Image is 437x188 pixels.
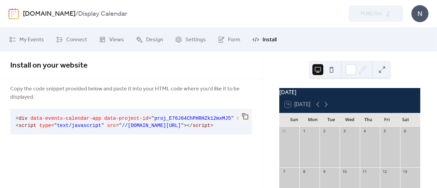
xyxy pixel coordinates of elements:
[16,116,19,121] span: <
[101,123,104,128] span: "
[263,36,277,44] span: Install
[322,129,327,134] div: 2
[149,116,152,121] span: =
[94,30,129,49] a: Views
[19,123,37,128] span: script
[131,30,168,49] a: Design
[382,169,387,174] div: 12
[281,129,286,134] div: 31
[66,36,87,44] span: Connect
[210,123,213,128] span: >
[301,169,307,174] div: 8
[185,36,206,44] span: Settings
[285,113,303,127] div: Sun
[342,169,347,174] div: 10
[146,36,163,44] span: Design
[378,113,396,127] div: Fri
[170,30,211,49] a: Settings
[51,30,92,49] a: Connect
[279,88,420,96] div: [DATE]
[362,169,367,174] div: 11
[10,58,87,73] span: Install on your website
[122,123,181,128] span: //[DOMAIN_NAME][URL]
[228,36,240,44] span: Form
[396,113,415,127] div: Sat
[181,123,184,128] span: "
[303,113,322,127] div: Mon
[54,123,57,128] span: "
[411,5,428,22] div: N
[10,85,252,101] span: Copy the code snippet provided below and paste it into your HTML code where you'd like it to be d...
[116,123,119,128] span: =
[57,123,101,128] span: text/javascript
[237,116,240,121] span: >
[151,116,154,121] span: "
[30,116,101,121] span: data-events-calendar-app
[359,113,378,127] div: Thu
[231,116,234,121] span: "
[247,30,282,49] a: Install
[342,129,347,134] div: 3
[340,113,359,127] div: Wed
[9,8,19,19] img: logo
[23,8,75,20] a: [DOMAIN_NAME]
[51,123,54,128] span: =
[281,169,286,174] div: 7
[109,36,124,44] span: Views
[402,129,407,134] div: 6
[39,123,51,128] span: type
[187,123,193,128] span: </
[16,123,19,128] span: <
[19,116,28,121] span: div
[78,8,127,20] b: Display Calendar
[4,30,49,49] a: My Events
[382,129,387,134] div: 5
[154,116,231,121] span: proj_E76J64ChPHRHZk12mxMJ5
[322,169,327,174] div: 9
[213,30,245,49] a: Form
[301,129,307,134] div: 1
[193,123,210,128] span: script
[184,123,187,128] span: >
[322,113,340,127] div: Tue
[75,8,78,20] b: /
[402,169,407,174] div: 13
[362,129,367,134] div: 4
[104,116,149,121] span: data-project-id
[107,123,116,128] span: src
[19,36,44,44] span: My Events
[119,123,122,128] span: "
